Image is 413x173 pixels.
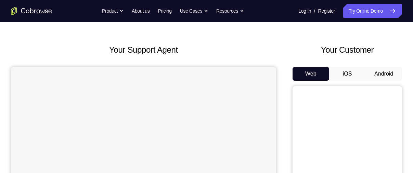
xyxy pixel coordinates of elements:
button: Resources [216,4,244,18]
button: iOS [329,67,366,81]
h2: Your Customer [293,44,402,56]
a: Log In [298,4,311,18]
span: / [314,7,315,15]
button: Product [102,4,124,18]
button: Android [365,67,402,81]
a: Pricing [158,4,171,18]
a: Register [318,4,335,18]
a: Go to the home page [11,7,52,15]
button: Use Cases [180,4,208,18]
a: Try Online Demo [343,4,402,18]
a: About us [132,4,150,18]
h2: Your Support Agent [11,44,276,56]
button: Web [293,67,329,81]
